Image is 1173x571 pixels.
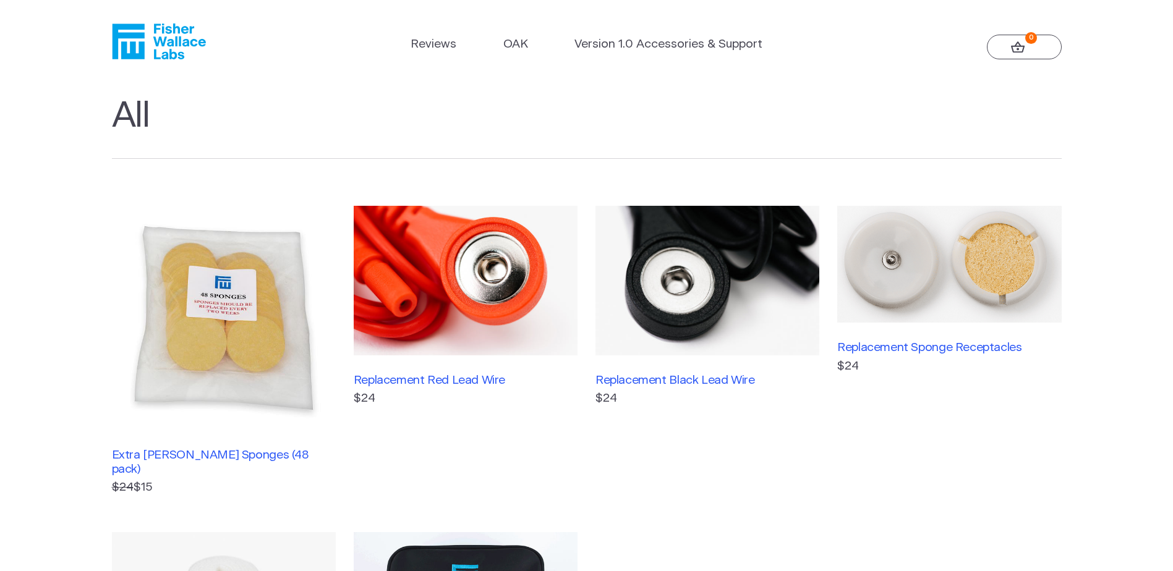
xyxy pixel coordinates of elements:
[112,206,336,496] a: Extra [PERSON_NAME] Sponges (48 pack) $24$15
[354,206,578,355] img: Replacement Red Lead Wire
[595,206,819,355] img: Replacement Black Lead Wire
[112,448,336,476] h3: Extra [PERSON_NAME] Sponges (48 pack)
[1025,32,1037,44] strong: 0
[574,36,762,54] a: Version 1.0 Accessories & Support
[354,390,578,408] p: $24
[112,206,336,429] img: Extra Fisher Wallace Sponges (48 pack)
[595,206,819,496] a: Replacement Black Lead Wire$24
[837,206,1061,496] a: Replacement Sponge Receptacles$24
[354,373,578,387] h3: Replacement Red Lead Wire
[112,479,336,497] p: $15
[837,358,1061,376] p: $24
[354,206,578,496] a: Replacement Red Lead Wire$24
[503,36,528,54] a: OAK
[837,340,1061,355] h3: Replacement Sponge Receptacles
[112,95,1062,159] h1: All
[837,206,1061,323] img: Replacement Sponge Receptacles
[595,390,819,408] p: $24
[112,481,134,493] s: $24
[112,23,206,59] a: Fisher Wallace
[595,373,819,387] h3: Replacement Black Lead Wire
[411,36,456,54] a: Reviews
[987,35,1062,59] a: 0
